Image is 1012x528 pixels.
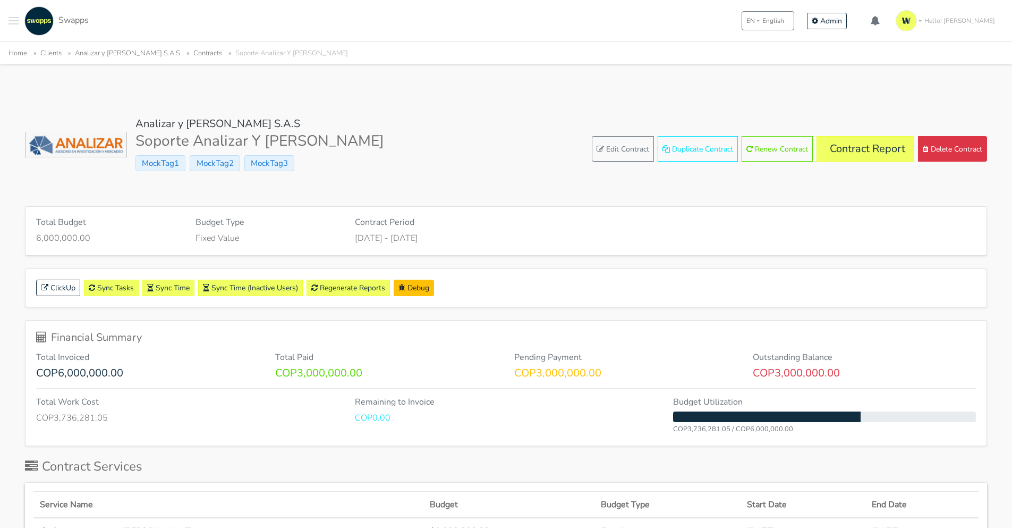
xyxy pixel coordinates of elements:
[514,367,737,380] p: COP3,000,000.00
[84,280,139,296] a: Sync Tasks
[190,155,240,171] span: MockTag2
[25,132,127,157] img: Analizar y Lombana S.A.S
[24,6,54,36] img: swapps-linkedin-v2.jpg
[742,136,813,162] button: Renew Contract
[8,48,27,58] a: Home
[36,217,180,228] h6: Total Budget
[865,492,979,518] th: End Date
[762,16,784,26] span: English
[891,6,1004,36] a: Hello! [PERSON_NAME]
[807,13,847,29] a: Admin
[753,353,976,363] h6: Outstanding Balance
[394,280,434,296] a: Debug
[36,232,180,245] p: 6,000,000.00
[820,16,842,26] span: Admin
[355,232,658,245] p: [DATE] - [DATE]
[896,10,917,31] img: isotipo-3-3e143c57.png
[36,353,259,363] h6: Total Invoiced
[33,492,423,518] th: Service Name
[355,412,658,424] p: COP0.00
[224,47,348,60] li: Soporte Analizar Y [PERSON_NAME]
[753,367,976,380] p: COP3,000,000.00
[193,48,222,58] a: Contracts
[195,217,339,228] h6: Budget Type
[355,397,658,407] h6: Remaining to Invoice
[594,492,741,518] th: Budget Type
[742,11,794,30] button: ENEnglish
[741,492,865,518] th: Start Date
[22,6,89,36] a: Swapps
[244,155,294,171] span: MockTag3
[36,367,259,380] p: COP6,000,000.00
[355,217,658,228] h6: Contract Period
[307,280,390,296] a: Regenerate Reports
[36,397,339,407] h6: Total Work Cost
[8,6,19,36] button: Toggle navigation menu
[673,424,793,434] small: COP3,736,281.05 / COP6,000,000.00
[924,16,995,26] span: Hello! [PERSON_NAME]
[514,353,737,363] h6: Pending Payment
[142,280,194,296] a: Sync Time
[195,232,339,245] p: Fixed Value
[673,397,976,407] h6: Budget Utilization
[817,136,914,162] a: Contract Report
[36,331,976,344] h5: Financial Summary
[135,116,300,131] a: Analizar y [PERSON_NAME] S.A.S
[75,48,180,58] a: Analizar y [PERSON_NAME] S.A.S
[36,412,339,424] p: COP3,736,281.05
[36,280,80,296] a: ClickUp
[918,136,987,162] button: Delete Contract
[423,492,594,518] th: Budget
[658,136,738,162] button: Duplicate Contract
[275,353,498,363] h6: Total Paid
[135,155,185,171] span: MockTag1
[198,280,303,296] button: Sync Time (Inactive Users)
[25,459,142,474] h2: Contract Services
[58,14,89,26] span: Swapps
[135,132,384,150] h1: Soporte Analizar Y [PERSON_NAME]
[275,367,498,380] p: COP3,000,000.00
[592,136,654,162] a: Edit Contract
[40,48,62,58] a: Clients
